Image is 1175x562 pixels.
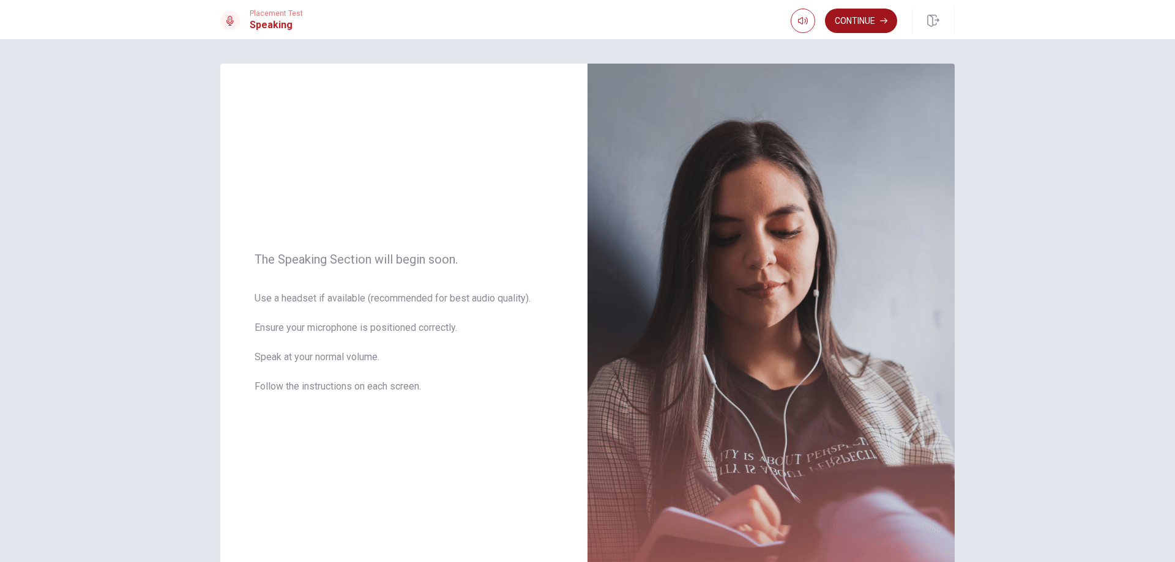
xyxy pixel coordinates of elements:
[825,9,897,33] button: Continue
[255,252,553,267] span: The Speaking Section will begin soon.
[250,18,303,32] h1: Speaking
[250,9,303,18] span: Placement Test
[255,291,553,409] span: Use a headset if available (recommended for best audio quality). Ensure your microphone is positi...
